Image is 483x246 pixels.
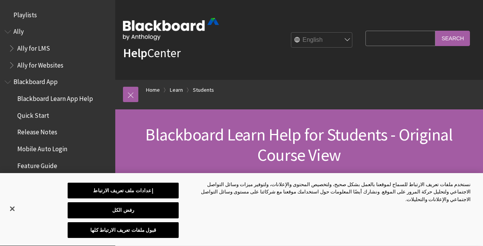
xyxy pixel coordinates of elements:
[145,124,453,165] span: Blackboard Learn Help for Students - Original Course View
[17,42,50,52] span: Ally for LMS
[68,183,179,199] button: إعدادات ملف تعريف الارتباط
[17,109,49,119] span: Quick Start
[17,142,67,153] span: Mobile Auto Login
[193,181,471,203] div: نستخدم ملفات تعريف الارتباط للسماح لموقعنا بالعمل بشكل صحيح، ولتخصيص المحتوى والإعلانات، ولتوفير ...
[170,85,183,95] a: Learn
[68,203,179,219] button: رفض الكل
[123,18,219,40] img: Blackboard by Anthology
[146,85,160,95] a: Home
[13,76,58,86] span: Blackboard App
[435,31,470,46] input: Search
[17,92,93,102] span: Blackboard Learn App Help
[17,159,57,170] span: Feature Guide
[5,25,111,72] nav: Book outline for Anthology Ally Help
[13,25,24,36] span: Ally
[193,85,214,95] a: Students
[68,222,179,238] button: قبول ملفات تعريف الارتباط كلها
[17,59,63,69] span: Ally for Websites
[291,33,353,48] select: Site Language Selector
[13,8,37,19] span: Playlists
[17,126,57,136] span: Release Notes
[5,8,111,21] nav: Book outline for Playlists
[123,45,181,61] a: HelpCenter
[123,45,147,61] strong: Help
[4,200,21,217] button: إغلاق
